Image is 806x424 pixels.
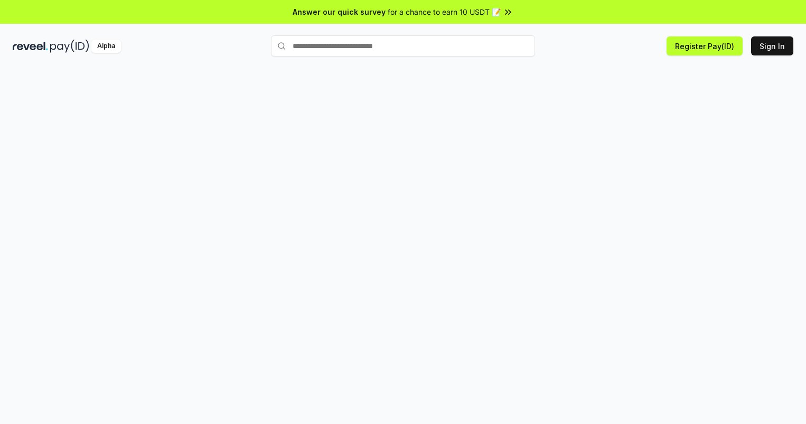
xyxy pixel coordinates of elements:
[50,40,89,53] img: pay_id
[751,36,793,55] button: Sign In
[667,36,743,55] button: Register Pay(ID)
[91,40,121,53] div: Alpha
[293,6,386,17] span: Answer our quick survey
[388,6,501,17] span: for a chance to earn 10 USDT 📝
[13,40,48,53] img: reveel_dark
